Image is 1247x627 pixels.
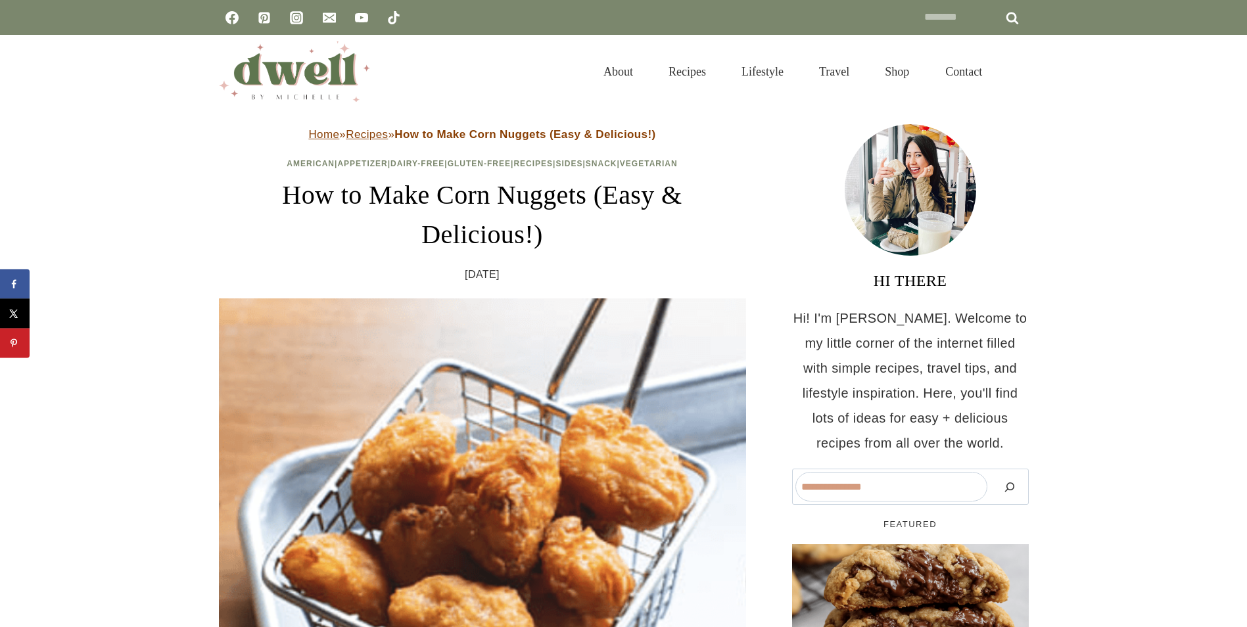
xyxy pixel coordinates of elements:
[219,175,746,254] h1: How to Make Corn Nuggets (Easy & Delicious!)
[251,5,277,31] a: Pinterest
[928,49,1000,95] a: Contact
[219,41,370,102] img: DWELL by michelle
[287,159,677,168] span: | | | | | | |
[792,306,1029,455] p: Hi! I'm [PERSON_NAME]. Welcome to my little corner of the internet filled with simple recipes, tr...
[586,49,651,95] a: About
[994,472,1025,501] button: Search
[337,159,387,168] a: Appetizer
[1006,60,1029,83] button: View Search Form
[381,5,407,31] a: TikTok
[801,49,867,95] a: Travel
[316,5,342,31] a: Email
[390,159,444,168] a: Dairy-Free
[586,49,999,95] nav: Primary Navigation
[308,128,339,141] a: Home
[724,49,801,95] a: Lifestyle
[555,159,582,168] a: Sides
[346,128,388,141] a: Recipes
[620,159,678,168] a: Vegetarian
[219,5,245,31] a: Facebook
[792,269,1029,292] h3: HI THERE
[287,159,335,168] a: American
[348,5,375,31] a: YouTube
[651,49,724,95] a: Recipes
[792,518,1029,531] h5: FEATURED
[513,159,553,168] a: Recipes
[308,128,655,141] span: » »
[586,159,617,168] a: Snack
[465,265,500,285] time: [DATE]
[867,49,927,95] a: Shop
[448,159,511,168] a: Gluten-Free
[283,5,310,31] a: Instagram
[394,128,655,141] strong: How to Make Corn Nuggets (Easy & Delicious!)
